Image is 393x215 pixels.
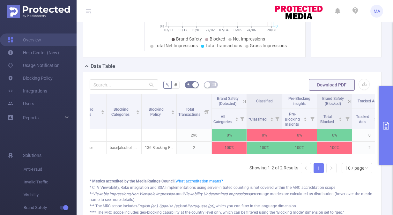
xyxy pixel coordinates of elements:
i: Non Viewable impressions [131,192,177,196]
tspan: 0% [160,24,164,28]
p: 100% [212,142,247,154]
i: icon: caret-down [171,112,175,114]
div: ** , and percentage metrics are calculated as distribution (hover over the metric name to see mor... [90,191,375,203]
div: Sort [235,116,239,120]
i: icon: caret-up [270,116,273,118]
i: icon: caret-down [101,112,105,114]
i: icon: caret-down [339,119,342,121]
div: Sort [101,109,105,113]
span: Tracked Ads [358,99,379,103]
span: % [166,82,169,87]
tspan: 24/06 [247,28,256,32]
div: 10 / page [345,163,364,173]
i: icon: caret-up [235,116,238,118]
span: Visibility [24,189,77,201]
p: 0% [317,129,352,141]
input: Search... [90,79,158,90]
span: Blocking Categories [111,107,130,117]
span: Solutions [23,149,41,162]
a: Overview [8,33,41,46]
i: English (en), Spanish (es) [137,204,181,208]
a: Help Center (New) [8,46,59,59]
p: 100% [317,142,352,154]
span: # [174,82,177,87]
i: icon: table [212,83,216,86]
li: Showing 1-2 of 2 Results [249,163,298,173]
tspan: 20/08 [267,28,276,32]
i: icon: caret-up [339,116,342,118]
li: Previous Page [301,163,311,173]
span: Invalid Traffic [24,176,77,189]
button: Download PDF [309,79,355,91]
i: Filter menu [308,108,317,129]
i: icon: caret-down [374,119,377,121]
i: icon: caret-down [235,119,238,121]
a: Usage Notification [8,59,60,72]
i: Portuguese (pt) [187,204,214,208]
tspan: 27/02 [205,28,215,32]
a: Reports [23,111,39,124]
p: 100% [282,142,317,154]
a: Integrations [8,85,47,97]
div: Sort [303,116,307,120]
img: Protected Media [7,5,70,18]
span: Blocked [210,36,225,41]
i: Viewability Undetermined Impressions [184,192,250,196]
span: Total Blocked [320,115,335,124]
span: Blocking Policy [149,107,164,117]
p: 2 [352,142,387,154]
span: Tracked Ads [356,115,369,124]
i: Filter menu [203,94,211,129]
i: icon: caret-up [304,116,307,118]
tspan: 11/12 [178,28,187,32]
p: 0% [247,129,282,141]
a: 1 [314,163,323,173]
div: * CTV Viewability, Roku integration and SSAI implementations using server-initiated counting is n... [90,185,375,190]
span: Blocking Modes [78,107,93,117]
i: Viewable impressions [93,192,130,196]
tspan: 16/05 [233,28,242,32]
span: Total Transactions [205,43,242,48]
i: icon: right [330,166,333,170]
tspan: 0 [276,24,278,28]
i: icon: caret-up [171,109,175,111]
span: Classified [256,99,273,103]
i: icon: left [304,166,308,170]
p: base[alcohol_tobacco:high|drugs:high] [107,142,141,154]
i: icon: caret-up [136,109,140,111]
tspan: 02/11 [164,28,174,32]
div: Sort [270,116,274,120]
i: icon: down [365,166,368,171]
span: *Classified [248,117,268,122]
li: Next Page [326,163,337,173]
tspan: 07/04 [219,28,228,32]
div: Sort [171,109,175,113]
i: icon: caret-down [304,119,307,121]
span: Anti-Fraud [24,163,77,176]
span: Gross Impressions [250,43,287,48]
div: Sort [338,116,342,120]
span: Brand Safety (Detected) [217,96,239,106]
i: Filter menu [343,108,352,129]
b: * Metrics accredited by the Media Ratings Council. [90,179,175,183]
i: icon: bg-colors [187,83,191,86]
i: icon: caret-up [101,109,105,111]
a: Blocking Policy [8,72,53,85]
p: 100% [247,142,282,154]
i: Filter menu [238,108,247,129]
span: All Categories [213,115,233,124]
p: 0% [282,129,317,141]
span: Pre-Blocking Insights [285,112,300,127]
span: Net Impressions [233,36,265,41]
i: icon: caret-down [270,119,273,121]
a: Users [8,97,34,110]
span: Brand Safety [176,36,202,41]
i: Filter menu [273,108,282,129]
div: Sort [374,116,377,120]
div: *** The MRC scope includes and , which you can filter in the language dimension. [90,203,375,209]
span: Pre-Blocking Insights [288,96,310,106]
span: Total Net Impressions [155,43,198,48]
p: 136:Blocking Policy - C1 [142,142,176,154]
i: icon: caret-down [136,112,140,114]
